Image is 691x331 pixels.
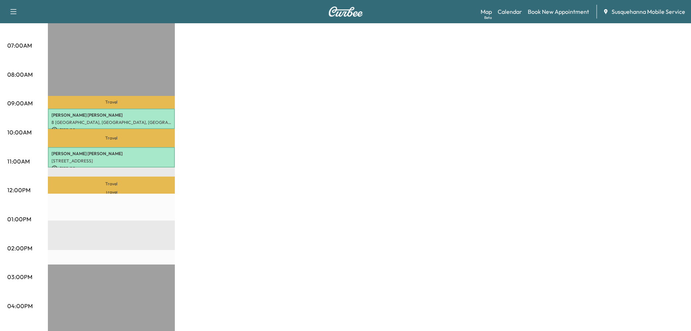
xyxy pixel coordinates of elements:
[7,41,32,50] p: 07:00AM
[52,151,171,157] p: [PERSON_NAME] [PERSON_NAME]
[48,177,175,191] p: Travel
[612,7,685,16] span: Susquehanna Mobile Service
[7,244,32,253] p: 02:00PM
[7,99,33,108] p: 09:00AM
[7,273,32,281] p: 03:00PM
[52,112,171,118] p: [PERSON_NAME] [PERSON_NAME]
[52,127,171,133] p: $ 150.00
[498,7,522,16] a: Calendar
[7,128,32,137] p: 10:00AM
[52,158,171,164] p: [STREET_ADDRESS]
[48,191,175,194] p: Travel
[7,215,31,223] p: 01:00PM
[48,129,175,147] p: Travel
[48,96,175,109] p: Travel
[7,302,33,310] p: 04:00PM
[7,157,30,166] p: 11:00AM
[7,186,30,194] p: 12:00PM
[52,120,171,125] p: 8 [GEOGRAPHIC_DATA], [GEOGRAPHIC_DATA], [GEOGRAPHIC_DATA], [GEOGRAPHIC_DATA]
[328,7,363,17] img: Curbee Logo
[528,7,589,16] a: Book New Appointment
[484,15,492,20] div: Beta
[481,7,492,16] a: MapBeta
[7,70,33,79] p: 08:00AM
[52,165,171,172] p: $ 150.00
